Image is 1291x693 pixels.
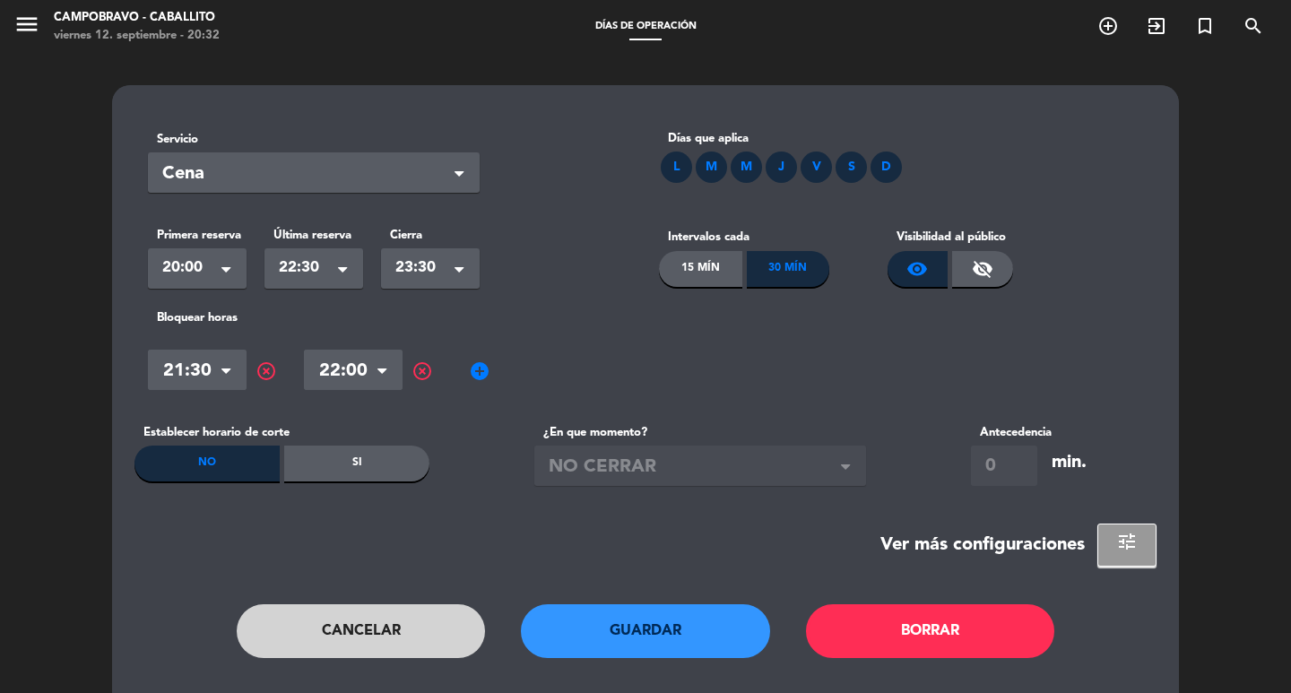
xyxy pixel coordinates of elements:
label: ¿En que momento? [534,423,866,442]
input: 0 [971,446,1037,486]
i: add_circle_outline [1097,15,1119,37]
div: viernes 12. septiembre - 20:32 [54,27,220,45]
label: Última reserva [264,226,363,245]
div: 15 Mín [659,251,742,287]
div: Días que aplica [659,129,1143,148]
div: Ver más configuraciones [880,531,1085,560]
div: Campobravo - caballito [54,9,220,27]
i: search [1243,15,1264,37]
div: No [134,446,280,481]
div: M [696,152,727,183]
i: turned_in_not [1194,15,1216,37]
div: S [836,152,867,183]
span: Cena [162,160,451,189]
i: menu [13,11,40,38]
label: Cierra [381,226,480,245]
i: exit_to_app [1146,15,1167,37]
div: 30 Mín [747,251,830,287]
div: D [871,152,902,183]
button: tune [1097,524,1157,567]
button: Guardar [521,604,770,658]
span: visibility [906,258,928,280]
span: 20:00 [162,256,218,281]
label: Servicio [148,130,480,149]
label: Bloquear horas [148,308,1143,327]
span: add_circle [469,360,490,382]
div: J [766,152,797,183]
label: Antecedencia [971,423,1052,442]
button: Cancelar [237,604,486,658]
span: 23:30 [395,256,451,281]
div: L [661,152,692,183]
label: Intervalos cada [659,228,888,247]
span: tune [1116,531,1138,552]
span: NO CERRAR [549,453,837,482]
span: 22:30 [279,256,334,281]
div: Si [284,446,429,481]
span: Días de Operación [586,22,706,31]
label: Establecer horario de corte [134,423,429,442]
button: Borrar [806,604,1055,658]
div: M [731,152,762,183]
label: Primera reserva [148,226,247,245]
div: V [801,152,832,183]
span: highlight_off [412,360,433,382]
div: min. [1052,448,1087,478]
button: menu [13,11,40,44]
span: highlight_off [256,360,277,382]
label: Visibilidad al público [888,228,1144,247]
span: visibility_off [972,258,993,280]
